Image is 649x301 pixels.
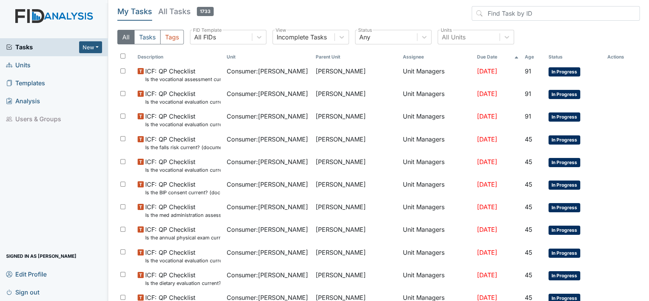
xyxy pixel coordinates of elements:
span: [DATE] [477,249,497,256]
span: In Progress [548,181,580,190]
span: Consumer : [PERSON_NAME] [227,67,308,76]
span: [DATE] [477,203,497,211]
span: 1733 [197,7,214,16]
span: ICF: QP Checklist Is the BIP consent current? (document the date, BIP number in the comment section) [145,180,221,196]
span: [PERSON_NAME] [315,202,365,212]
span: [DATE] [477,181,497,188]
span: [DATE] [477,271,497,279]
td: Unit Managers [400,245,474,267]
th: Toggle SortBy [312,50,399,63]
span: [DATE] [477,112,497,120]
span: 91 [525,112,531,120]
span: [PERSON_NAME] [315,270,365,280]
span: In Progress [548,112,580,122]
span: In Progress [548,203,580,212]
span: Sign out [6,286,39,298]
td: Unit Managers [400,109,474,131]
span: ICF: QP Checklist Is the vocational evaluation current? (document the date in the comment section) [145,157,221,174]
td: Unit Managers [400,177,474,199]
span: [PERSON_NAME] [315,225,365,234]
td: Unit Managers [400,63,474,86]
small: Is the falls risk current? (document the date in the comment section) [145,144,221,151]
td: Unit Managers [400,86,474,109]
span: [DATE] [477,135,497,143]
span: 45 [525,226,532,233]
th: Toggle SortBy [224,50,313,63]
span: [PERSON_NAME] [315,67,365,76]
span: 45 [525,271,532,279]
span: In Progress [548,67,580,76]
span: 45 [525,158,532,166]
td: Unit Managers [400,199,474,222]
span: [PERSON_NAME] [315,112,365,121]
button: All [117,30,135,44]
span: Templates [6,77,45,89]
input: Find Task by ID [472,6,640,21]
span: Consumer : [PERSON_NAME] [227,157,308,166]
small: Is the vocational assessment current? (document the date in the comment section) [145,76,221,83]
small: Is the dietary evaluation current? (document the date in the comment section) [145,280,221,287]
td: Unit Managers [400,132,474,154]
span: [DATE] [477,158,497,166]
span: Consumer : [PERSON_NAME] [227,135,308,144]
small: Is the med administration assessment current? (document the date in the comment section) [145,212,221,219]
span: 45 [525,181,532,188]
span: 45 [525,203,532,211]
th: Toggle SortBy [474,50,522,63]
span: ICF: QP Checklist Is the vocational evaluation current? (document the date in the comment section) [145,248,221,264]
span: [PERSON_NAME] [315,89,365,98]
small: Is the vocational evaluation current? (document the date in the comment section) [145,166,221,174]
h5: All Tasks [158,6,214,17]
span: [PERSON_NAME] [315,157,365,166]
button: Tags [160,30,184,44]
th: Toggle SortBy [545,50,604,63]
span: In Progress [548,249,580,258]
span: In Progress [548,271,580,280]
div: Incomplete Tasks [277,33,327,42]
input: Toggle All Rows Selected [120,54,125,59]
td: Unit Managers [400,154,474,177]
span: In Progress [548,226,580,235]
span: In Progress [548,158,580,167]
div: Any [359,33,370,42]
div: Type filter [117,30,184,44]
span: [PERSON_NAME] [315,180,365,189]
span: 45 [525,135,532,143]
span: 91 [525,90,531,98]
span: In Progress [548,135,580,145]
h5: My Tasks [117,6,152,17]
span: Edit Profile [6,268,47,280]
td: Unit Managers [400,267,474,290]
span: [PERSON_NAME] [315,248,365,257]
span: [DATE] [477,67,497,75]
span: ICF: QP Checklist Is the dietary evaluation current? (document the date in the comment section) [145,270,221,287]
span: [DATE] [477,90,497,98]
span: 91 [525,67,531,75]
span: [DATE] [477,226,497,233]
button: New [79,41,102,53]
td: Unit Managers [400,222,474,244]
span: ICF: QP Checklist Is the med administration assessment current? (document the date in the comment... [145,202,221,219]
span: ICF: QP Checklist Is the vocational evaluation current? (document the date in the comment section) [145,112,221,128]
span: Consumer : [PERSON_NAME] [227,248,308,257]
span: In Progress [548,90,580,99]
span: ICF: QP Checklist Is the vocational evaluation current? (document the date in the comment section) [145,89,221,106]
button: Tasks [134,30,161,44]
span: Consumer : [PERSON_NAME] [227,202,308,212]
div: All FIDs [194,33,216,42]
span: ICF: QP Checklist Is the annual physical exam current? (document the date in the comment section) [145,225,221,241]
span: Consumer : [PERSON_NAME] [227,225,308,234]
small: Is the BIP consent current? (document the date, BIP number in the comment section) [145,189,221,196]
span: Analysis [6,95,40,107]
span: 45 [525,249,532,256]
small: Is the annual physical exam current? (document the date in the comment section) [145,234,221,241]
span: Consumer : [PERSON_NAME] [227,89,308,98]
span: Consumer : [PERSON_NAME] [227,180,308,189]
a: Tasks [6,42,79,52]
span: Consumer : [PERSON_NAME] [227,112,308,121]
span: ICF: QP Checklist Is the vocational assessment current? (document the date in the comment section) [145,67,221,83]
th: Toggle SortBy [135,50,224,63]
small: Is the vocational evaluation current? (document the date in the comment section) [145,257,221,264]
span: Units [6,59,31,71]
